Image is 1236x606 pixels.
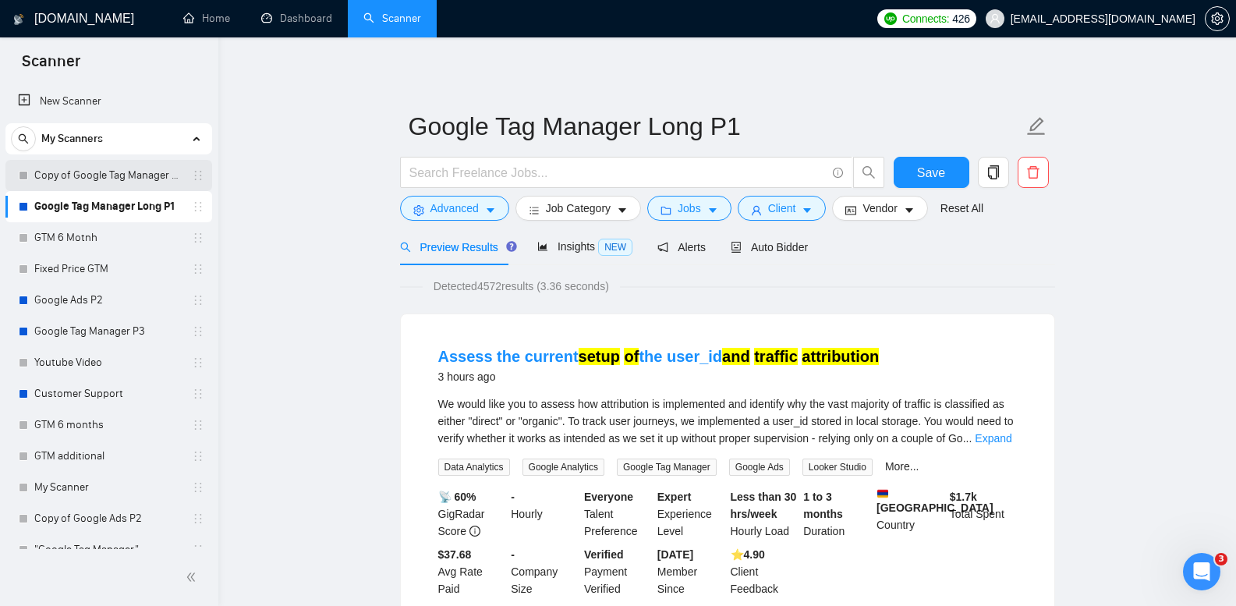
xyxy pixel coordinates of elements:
[537,240,632,253] span: Insights
[511,491,515,503] b: -
[845,204,856,216] span: idcard
[885,460,919,473] a: More...
[581,488,654,540] div: Talent Preference
[192,419,204,431] span: holder
[990,13,1000,24] span: user
[438,398,1014,445] span: We would like you to assess how attribution is implemented and identify why the vast majority of ...
[192,481,204,494] span: holder
[854,165,884,179] span: search
[515,196,641,221] button: barsJob Categorycaret-down
[438,348,880,365] a: Assess the currentsetup ofthe user_idand traffic attribution
[728,546,801,597] div: Client Feedback
[34,191,182,222] a: Google Tag Manager Long P1
[192,388,204,400] span: holder
[438,548,472,561] b: $37.68
[34,534,182,565] a: "Google Tag Manager"
[400,196,509,221] button: settingAdvancedcaret-down
[917,163,945,183] span: Save
[192,544,204,556] span: holder
[963,432,972,445] span: ...
[1026,116,1047,136] span: edit
[707,204,718,216] span: caret-down
[657,491,692,503] b: Expert
[546,200,611,217] span: Job Category
[754,348,798,365] mark: traffic
[657,241,706,253] span: Alerts
[579,348,620,365] mark: setup
[34,222,182,253] a: GTM 6 Motnh
[1205,6,1230,31] button: setting
[537,241,548,252] span: area-chart
[192,512,204,525] span: holder
[192,294,204,307] span: holder
[877,488,993,514] b: [GEOGRAPHIC_DATA]
[584,491,633,503] b: Everyone
[508,546,581,597] div: Company Size
[738,196,827,221] button: userClientcaret-down
[192,232,204,244] span: holder
[485,204,496,216] span: caret-down
[34,285,182,316] a: Google Ads P2
[430,200,479,217] span: Advanced
[654,488,728,540] div: Experience Level
[624,348,639,365] mark: of
[751,204,762,216] span: user
[409,163,826,183] input: Search Freelance Jobs...
[34,441,182,472] a: GTM additional
[832,196,927,221] button: idcardVendorcaret-down
[400,241,512,253] span: Preview Results
[884,12,897,25] img: upwork-logo.png
[598,239,632,256] span: NEW
[1018,165,1048,179] span: delete
[34,472,182,503] a: My Scanner
[647,196,731,221] button: folderJobscaret-down
[192,169,204,182] span: holder
[877,488,888,499] img: 🇦🇲
[802,348,879,365] mark: attribution
[731,241,808,253] span: Auto Bidder
[654,546,728,597] div: Member Since
[34,503,182,534] a: Copy of Google Ads P2
[802,204,813,216] span: caret-down
[13,7,24,32] img: logo
[657,548,693,561] b: [DATE]
[894,157,969,188] button: Save
[657,242,668,253] span: notification
[435,488,508,540] div: GigRadar Score
[902,10,949,27] span: Connects:
[584,548,624,561] b: Verified
[833,168,843,178] span: info-circle
[34,160,182,191] a: Copy of Google Tag Manager Long P1
[1183,553,1220,590] iframe: Intercom live chat
[904,204,915,216] span: caret-down
[975,432,1011,445] a: Expand
[1206,12,1229,25] span: setting
[18,86,200,117] a: New Scanner
[413,204,424,216] span: setting
[34,378,182,409] a: Customer Support
[978,157,1009,188] button: copy
[511,548,515,561] b: -
[803,491,843,520] b: 1 to 3 months
[438,459,510,476] span: Data Analytics
[581,546,654,597] div: Payment Verified
[192,450,204,462] span: holder
[505,239,519,253] div: Tooltip anchor
[731,242,742,253] span: robot
[950,491,977,503] b: $ 1.7k
[947,488,1020,540] div: Total Spent
[660,204,671,216] span: folder
[34,347,182,378] a: Youtube Video
[873,488,947,540] div: Country
[423,278,620,295] span: Detected 4572 results (3.36 seconds)
[802,459,873,476] span: Looker Studio
[183,12,230,25] a: homeHome
[722,348,750,365] mark: and
[438,367,880,386] div: 3 hours ago
[979,165,1008,179] span: copy
[363,12,421,25] a: searchScanner
[438,395,1017,447] div: We would like you to assess how attribution is implemented and identify why the vast majority of ...
[731,548,765,561] b: ⭐️ 4.90
[409,107,1023,146] input: Scanner name...
[192,263,204,275] span: holder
